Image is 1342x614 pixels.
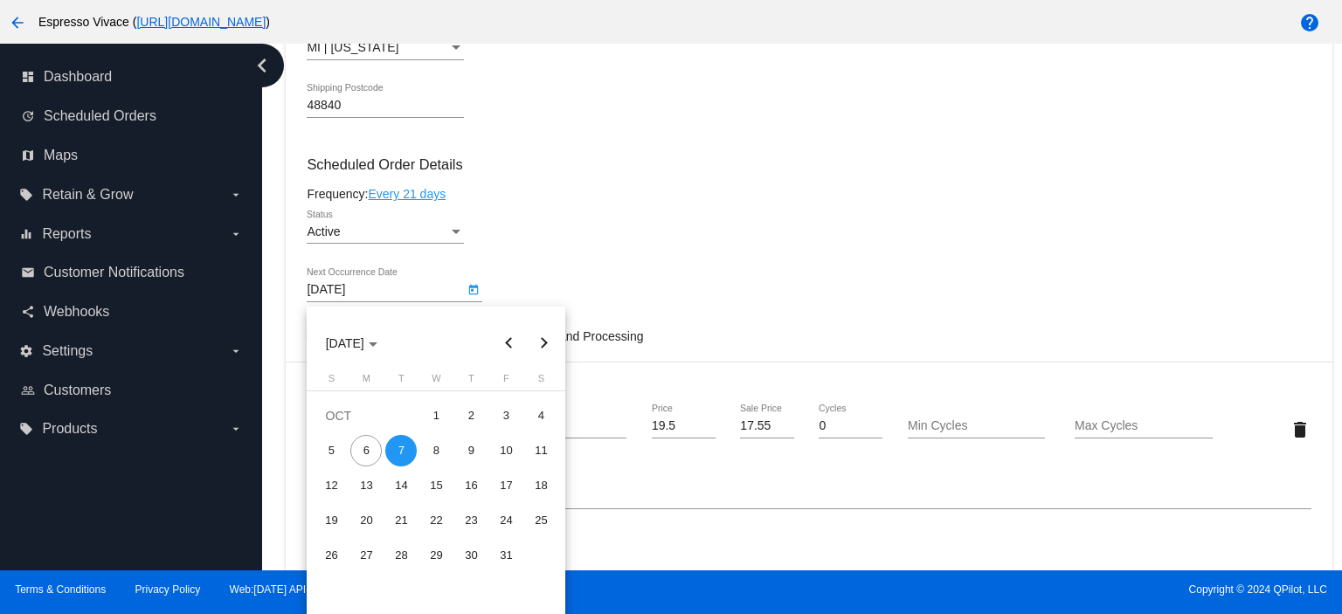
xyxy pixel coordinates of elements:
td: October 10, 2025 [488,433,523,468]
td: October 23, 2025 [453,503,488,538]
div: 28 [385,540,417,571]
div: 16 [455,470,487,501]
td: October 27, 2025 [349,538,384,573]
div: 5 [315,435,347,466]
div: 12 [315,470,347,501]
th: Friday [488,373,523,390]
div: 26 [315,540,347,571]
div: 3 [490,400,522,431]
td: October 2, 2025 [453,398,488,433]
td: October 18, 2025 [523,468,558,503]
th: Saturday [523,373,558,390]
div: 14 [385,470,417,501]
td: October 15, 2025 [419,468,453,503]
td: October 17, 2025 [488,468,523,503]
td: October 12, 2025 [314,468,349,503]
td: October 14, 2025 [384,468,419,503]
div: 7 [385,435,417,466]
div: 21 [385,505,417,536]
td: October 16, 2025 [453,468,488,503]
div: 18 [525,470,557,501]
div: 30 [455,540,487,571]
td: October 8, 2025 [419,433,453,468]
td: October 26, 2025 [314,538,349,573]
td: October 13, 2025 [349,468,384,503]
th: Sunday [314,373,349,390]
div: 15 [420,470,452,501]
td: October 31, 2025 [488,538,523,573]
th: Tuesday [384,373,419,390]
div: 10 [490,435,522,466]
td: October 7, 2025 [384,433,419,468]
td: October 30, 2025 [453,538,488,573]
div: 6 [350,435,382,466]
td: October 24, 2025 [488,503,523,538]
div: 1 [420,400,452,431]
td: OCT [314,398,419,433]
th: Thursday [453,373,488,390]
td: October 28, 2025 [384,538,419,573]
td: October 29, 2025 [419,538,453,573]
td: October 9, 2025 [453,433,488,468]
th: Wednesday [419,373,453,390]
td: October 5, 2025 [314,433,349,468]
div: 17 [490,470,522,501]
span: [DATE] [326,336,377,350]
div: 27 [350,540,382,571]
button: Choose month and year [312,326,391,361]
div: 25 [525,505,557,536]
div: 9 [455,435,487,466]
th: Monday [349,373,384,390]
div: 4 [525,400,557,431]
td: October 21, 2025 [384,503,419,538]
div: 13 [350,470,382,501]
div: 8 [420,435,452,466]
td: October 4, 2025 [523,398,558,433]
div: 19 [315,505,347,536]
td: October 1, 2025 [419,398,453,433]
div: 24 [490,505,522,536]
button: Previous month [491,326,526,361]
div: 11 [525,435,557,466]
div: 31 [490,540,522,571]
td: October 19, 2025 [314,503,349,538]
td: October 3, 2025 [488,398,523,433]
div: 20 [350,505,382,536]
td: October 22, 2025 [419,503,453,538]
div: 2 [455,400,487,431]
td: October 6, 2025 [349,433,384,468]
td: October 11, 2025 [523,433,558,468]
div: 29 [420,540,452,571]
div: 22 [420,505,452,536]
td: October 20, 2025 [349,503,384,538]
div: 23 [455,505,487,536]
button: Next month [526,326,561,361]
td: October 25, 2025 [523,503,558,538]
